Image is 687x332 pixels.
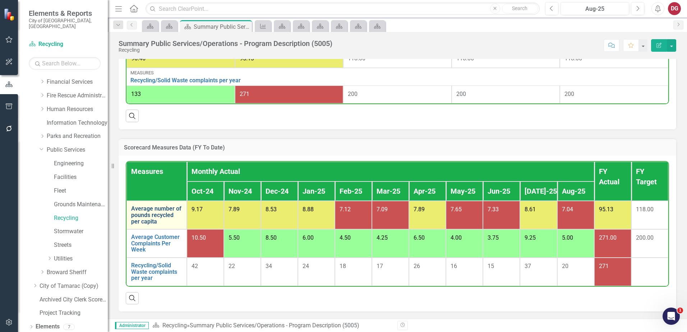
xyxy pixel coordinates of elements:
div: Measures [130,70,664,75]
a: Archived City Clerk Scorecard [40,296,108,304]
h3: Scorecard Measures Data (FY To Date) [124,144,671,151]
img: ClearPoint Strategy [4,8,16,21]
span: 7.65 [451,206,462,213]
span: 271.00 [599,234,617,241]
a: Average number of pounds recycled per capita [131,206,182,225]
span: 200 [564,91,574,97]
span: 5.50 [229,234,240,241]
span: 7.04 [562,206,573,213]
span: 200 [456,91,466,97]
span: 95.13 [240,55,254,62]
input: Search ClearPoint... [146,3,540,15]
a: Recycling/Solid Waste complaints per year [131,262,182,281]
span: 7.89 [229,206,240,213]
a: Recycling [29,40,101,49]
span: 3.75 [488,234,499,241]
a: Fire Rescue Administration [47,92,108,100]
a: Recycling [54,214,108,222]
span: Elements & Reports [29,9,101,18]
a: Streets [54,241,108,249]
span: 37 [525,263,531,269]
span: Administrator [115,322,149,329]
span: 200 [348,91,358,97]
span: 271 [599,263,609,269]
a: Human Resources [47,105,108,114]
span: 8.50 [266,234,277,241]
button: DG [668,2,681,15]
a: Parks and Recreation [47,132,108,140]
a: City of Tamarac (Copy) [40,282,108,290]
span: 9.25 [525,234,536,241]
span: 26 [414,263,420,269]
div: Summary Public Services/Operations - Program Description (5005) [190,322,359,329]
span: 20 [562,263,568,269]
span: 4.00 [451,234,462,241]
a: Project Tracking [40,309,108,317]
span: 10.50 [192,234,206,241]
span: 18 [340,263,346,269]
a: Public Services [47,146,108,154]
span: 22 [229,263,235,269]
a: Grounds Maintenance [54,200,108,209]
td: Double-Click to Edit Right Click for Context Menu [126,258,187,286]
td: Double-Click to Edit Right Click for Context Menu [126,68,668,86]
span: 118.00 [564,55,582,62]
span: 96.46 [131,55,146,62]
div: Summary Public Services/Operations - Program Description (5005) [119,40,332,47]
span: 8.53 [266,206,277,213]
a: Information Technology [47,119,108,127]
span: 8.88 [303,206,314,213]
a: Financial Services [47,78,108,86]
a: Stormwater [54,227,108,236]
span: 118.00 [348,55,365,62]
span: 34 [266,263,272,269]
span: 42 [192,263,198,269]
span: 9.17 [192,206,203,213]
span: 17 [377,263,383,269]
span: 5.00 [562,234,573,241]
span: Search [512,5,527,11]
a: Broward Sheriff [47,268,108,277]
span: 6.50 [414,234,425,241]
a: Fleet [54,187,108,195]
span: 133 [131,91,141,97]
div: Recycling [119,47,332,53]
span: 118.00 [636,206,654,213]
span: 16 [451,263,457,269]
a: Recycling/Solid Waste complaints per year [130,77,664,84]
small: City of [GEOGRAPHIC_DATA], [GEOGRAPHIC_DATA] [29,18,101,29]
span: 118.00 [456,55,474,62]
span: 271 [240,91,249,97]
span: 95.13 [599,206,613,213]
span: 8.61 [525,206,536,213]
button: Search [502,4,538,14]
div: Summary Public Services/Operations - Program Description (5005) [194,22,250,31]
a: Average Customer Complaints Per Week [131,234,182,253]
td: Double-Click to Edit Right Click for Context Menu [126,201,187,229]
a: Engineering [54,160,108,168]
span: 15 [488,263,494,269]
td: Double-Click to Edit Right Click for Context Menu [126,229,187,258]
a: Facilities [54,173,108,181]
iframe: Intercom live chat [663,308,680,325]
span: 7.89 [414,206,425,213]
button: Aug-25 [561,2,629,15]
span: 1 [677,308,683,313]
span: 7.33 [488,206,499,213]
a: Recycling [162,322,187,329]
a: Elements [36,323,60,331]
span: 200.00 [636,234,654,241]
div: 7 [63,324,75,330]
span: 7.09 [377,206,388,213]
span: 4.25 [377,234,388,241]
input: Search Below... [29,57,101,70]
span: 7.12 [340,206,351,213]
div: » [152,322,392,330]
div: Aug-25 [563,5,627,13]
span: 4.50 [340,234,351,241]
span: 6.00 [303,234,314,241]
a: Utilities [54,255,108,263]
span: 24 [303,263,309,269]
